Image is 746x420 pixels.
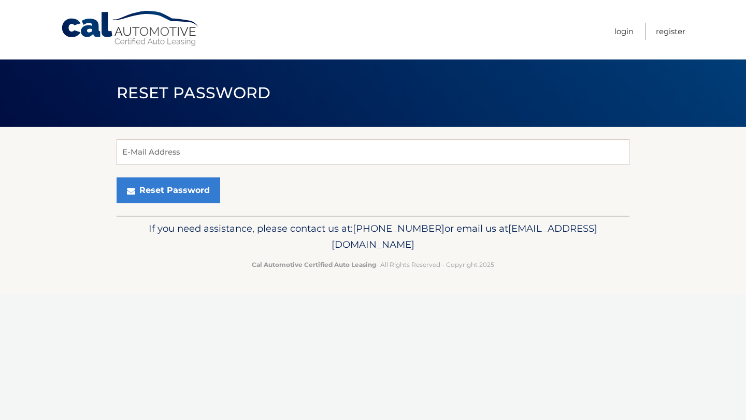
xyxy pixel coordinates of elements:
[252,261,376,268] strong: Cal Automotive Certified Auto Leasing
[123,220,623,253] p: If you need assistance, please contact us at: or email us at
[61,10,200,47] a: Cal Automotive
[614,23,634,40] a: Login
[656,23,685,40] a: Register
[353,222,444,234] span: [PHONE_NUMBER]
[117,83,270,102] span: Reset Password
[117,139,629,165] input: E-Mail Address
[117,177,220,203] button: Reset Password
[123,259,623,270] p: - All Rights Reserved - Copyright 2025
